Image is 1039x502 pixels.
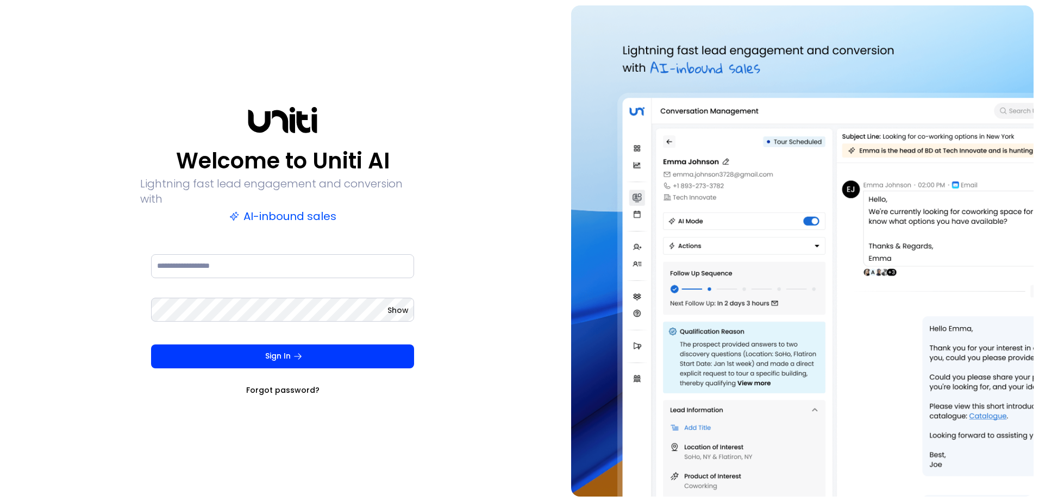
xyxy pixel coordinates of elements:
button: Show [387,305,409,316]
p: Lightning fast lead engagement and conversion with [140,176,425,206]
p: Welcome to Uniti AI [176,148,390,174]
a: Forgot password? [246,385,320,396]
img: auth-hero.png [571,5,1034,497]
button: Sign In [151,344,414,368]
p: AI-inbound sales [229,209,336,224]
